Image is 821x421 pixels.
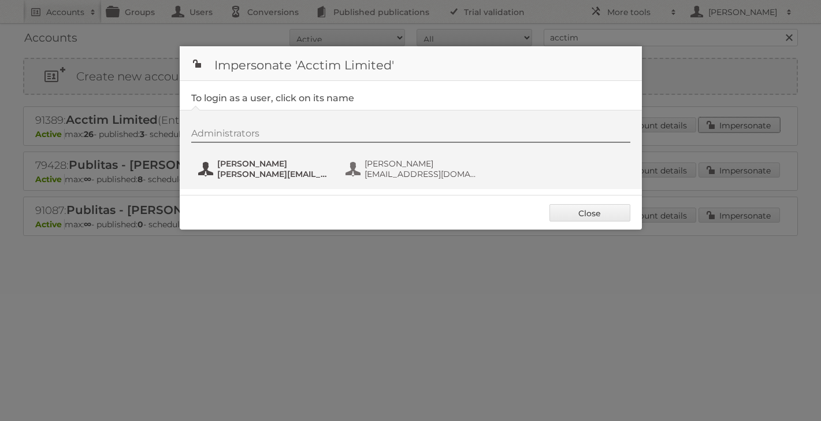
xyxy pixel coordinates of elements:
[197,157,333,180] button: [PERSON_NAME] [PERSON_NAME][EMAIL_ADDRESS][DOMAIN_NAME]
[217,169,329,179] span: [PERSON_NAME][EMAIL_ADDRESS][DOMAIN_NAME]
[365,158,477,169] span: [PERSON_NAME]
[217,158,329,169] span: [PERSON_NAME]
[549,204,630,221] a: Close
[191,128,630,143] div: Administrators
[191,93,354,104] legend: To login as a user, click on its name
[180,46,642,81] h1: Impersonate 'Acctim Limited'
[365,169,477,179] span: [EMAIL_ADDRESS][DOMAIN_NAME]
[344,157,480,180] button: [PERSON_NAME] [EMAIL_ADDRESS][DOMAIN_NAME]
